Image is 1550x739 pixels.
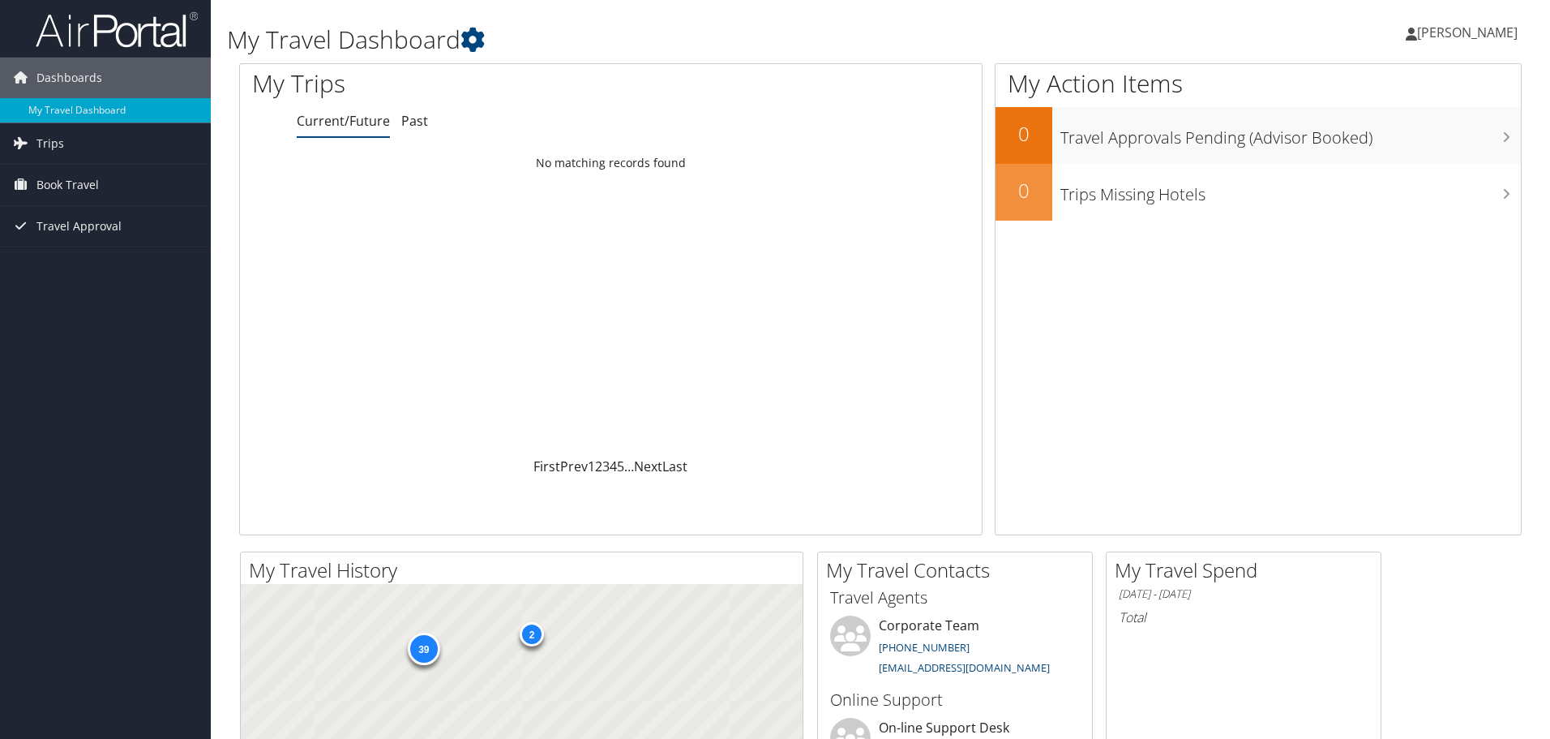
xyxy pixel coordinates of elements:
[407,633,439,665] div: 39
[996,177,1052,204] h2: 0
[297,112,390,130] a: Current/Future
[520,621,544,646] div: 2
[1060,175,1521,206] h3: Trips Missing Hotels
[36,123,64,164] span: Trips
[996,107,1521,164] a: 0Travel Approvals Pending (Advisor Booked)
[1115,556,1381,584] h2: My Travel Spend
[1060,118,1521,149] h3: Travel Approvals Pending (Advisor Booked)
[227,23,1098,57] h1: My Travel Dashboard
[1119,586,1368,602] h6: [DATE] - [DATE]
[560,458,588,475] a: Prev
[36,165,99,205] span: Book Travel
[1417,24,1518,41] span: [PERSON_NAME]
[830,689,1080,711] h3: Online Support
[36,11,198,49] img: airportal-logo.png
[996,67,1521,101] h1: My Action Items
[662,458,687,475] a: Last
[249,556,803,584] h2: My Travel History
[36,58,102,98] span: Dashboards
[830,586,1080,609] h3: Travel Agents
[401,112,428,130] a: Past
[624,458,634,475] span: …
[634,458,662,475] a: Next
[602,458,610,475] a: 3
[879,660,1050,675] a: [EMAIL_ADDRESS][DOMAIN_NAME]
[533,458,560,475] a: First
[996,120,1052,148] h2: 0
[588,458,595,475] a: 1
[610,458,617,475] a: 4
[252,67,661,101] h1: My Trips
[996,164,1521,221] a: 0Trips Missing Hotels
[240,148,982,178] td: No matching records found
[36,206,122,247] span: Travel Approval
[595,458,602,475] a: 2
[1119,608,1368,626] h6: Total
[617,458,624,475] a: 5
[879,640,970,655] a: [PHONE_NUMBER]
[1406,8,1534,57] a: [PERSON_NAME]
[822,616,1088,682] li: Corporate Team
[826,556,1092,584] h2: My Travel Contacts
